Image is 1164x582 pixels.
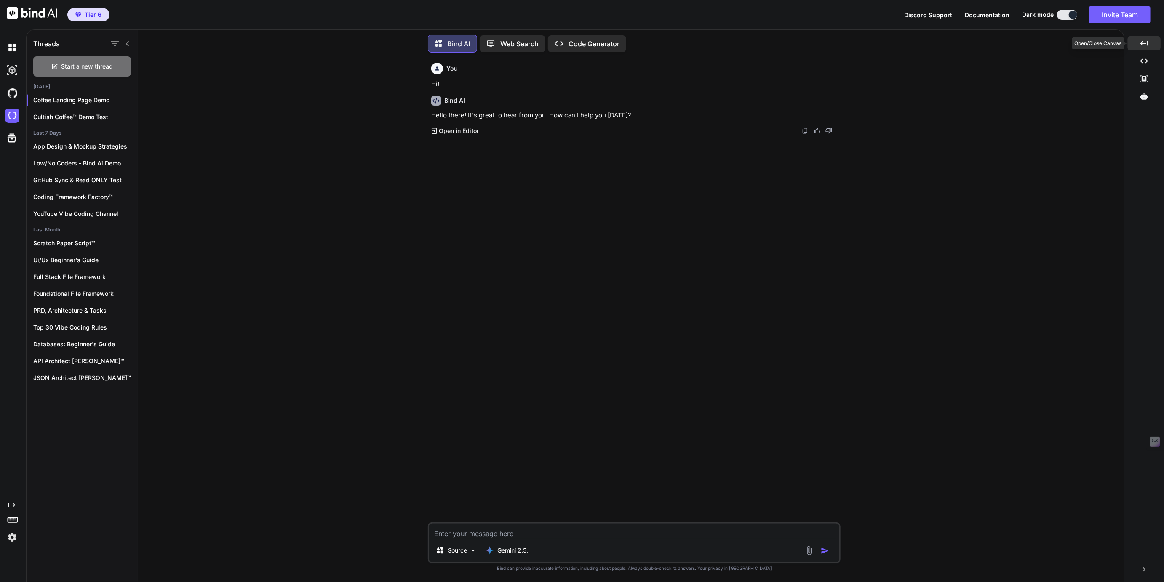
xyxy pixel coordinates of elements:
p: PRD, Architecture & Tasks [33,306,138,315]
h2: Last 7 Days [27,130,138,136]
h6: Bind AI [444,96,465,105]
button: Invite Team [1089,6,1151,23]
img: Gemini 2.5 flash [486,546,494,555]
p: Coding Framework Factory™ [33,193,138,201]
div: Open/Close Canvas [1072,37,1124,49]
img: dislike [825,128,832,134]
img: darkAi-studio [5,63,19,77]
img: darkChat [5,40,19,55]
span: Start a new thread [61,62,113,71]
p: Foundational File Framework [33,290,138,298]
p: Gemini 2.5.. [497,546,530,555]
p: API Architect [PERSON_NAME]™ [33,357,138,365]
p: Web Search [500,39,539,49]
img: like [814,128,820,134]
img: attachment [804,546,814,555]
img: premium [75,12,81,17]
p: YouTube Vibe Coding Channel [33,210,138,218]
p: GitHub Sync & Read ONLY Test [33,176,138,184]
p: Ui/Ux Beginner's Guide [33,256,138,264]
button: Documentation [965,11,1009,19]
p: Scratch Paper Script™ [33,239,138,247]
h1: Threads [33,39,60,49]
p: Bind AI [447,39,470,49]
p: Databases: Beginner's Guide [33,340,138,348]
p: Code Generator [569,39,619,49]
p: Top 30 Vibe Coding Rules [33,323,138,332]
img: cloudideIcon [5,109,19,123]
p: Full Stack File Framework [33,273,138,281]
p: Hello there! It's great to hear from you. How can I help you [DATE]? [431,111,839,120]
button: Discord Support [904,11,952,19]
span: Dark mode [1022,11,1054,19]
img: copy [802,128,809,134]
img: githubDark [5,86,19,100]
h2: Last Month [27,226,138,233]
img: icon [821,547,829,555]
p: Hi! [431,80,839,89]
p: Open in Editor [439,127,479,135]
button: premiumTier 6 [67,8,109,21]
img: settings [5,530,19,545]
p: JSON Architect [PERSON_NAME]™ [33,374,138,382]
p: Cultish Coffee™ Demo Test [33,113,138,121]
img: Bind AI [7,7,57,19]
p: App Design & Mockup Strategies [33,142,138,151]
p: Source [448,546,467,555]
h6: You [446,64,458,73]
img: Pick Models [470,547,477,554]
p: Low/No Coders - Bind Ai Demo [33,159,138,167]
h2: [DATE] [27,83,138,90]
p: Bind can provide inaccurate information, including about people. Always double-check its answers.... [428,565,841,571]
p: Coffee Landing Page Demo [33,96,138,104]
span: Tier 6 [85,11,101,19]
